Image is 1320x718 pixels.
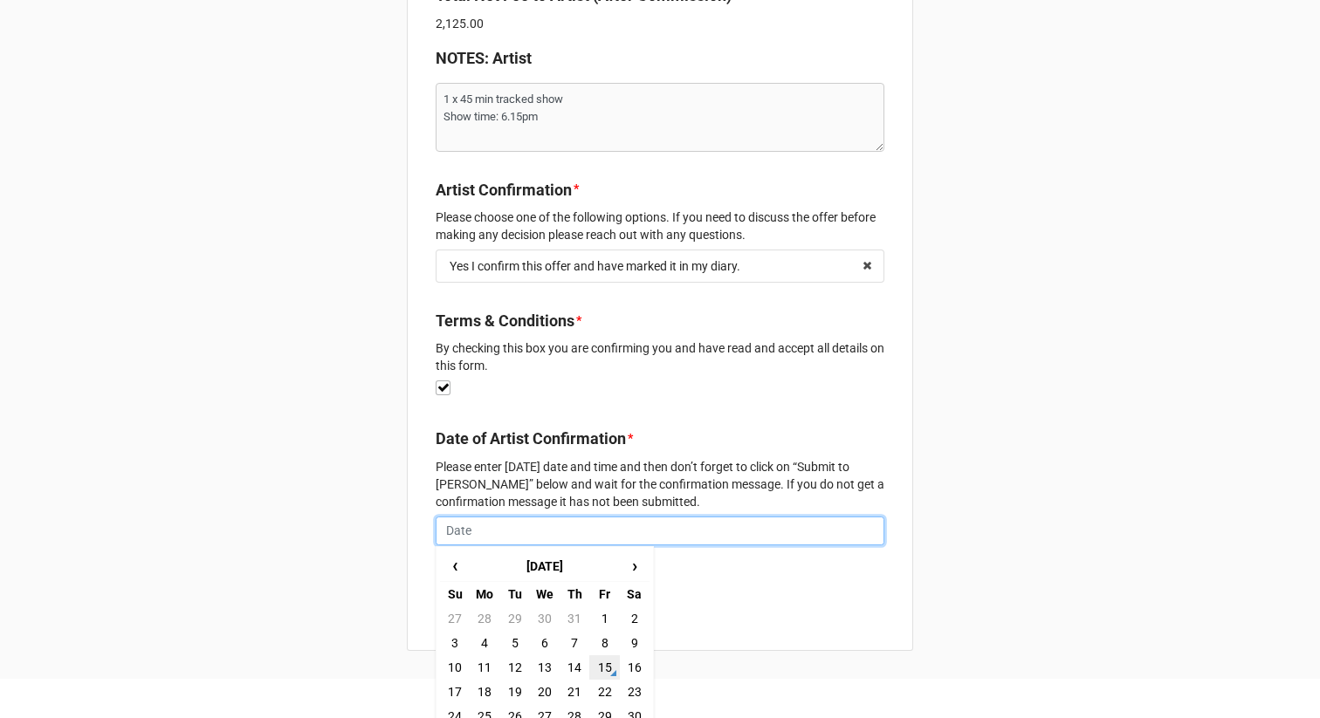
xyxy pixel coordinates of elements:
[530,582,560,606] th: We
[470,655,499,680] td: 11
[560,655,589,680] td: 14
[436,178,572,202] label: Artist Confirmation
[436,309,574,333] label: Terms & Conditions
[560,631,589,655] td: 7
[470,680,499,704] td: 18
[450,260,740,272] div: Yes I confirm this offer and have marked it in my diary.
[621,551,649,580] span: ›
[500,631,530,655] td: 5
[620,631,650,655] td: 9
[530,606,560,631] td: 30
[436,46,532,71] label: NOTES: Artist
[620,655,650,680] td: 16
[530,631,560,655] td: 6
[500,582,530,606] th: Tu
[470,550,619,582] th: [DATE]
[500,606,530,631] td: 29
[436,209,884,243] p: Please choose one of the following options. If you need to discuss the offer before making any de...
[436,516,884,546] input: Date
[436,15,884,32] p: 2,125.00
[560,680,589,704] td: 21
[440,631,470,655] td: 3
[440,655,470,680] td: 10
[441,551,469,580] span: ‹
[620,606,650,631] td: 2
[470,606,499,631] td: 28
[620,680,650,704] td: 23
[589,582,619,606] th: Fr
[440,606,470,631] td: 27
[500,680,530,704] td: 19
[560,582,589,606] th: Th
[470,582,499,606] th: Mo
[440,582,470,606] th: Su
[436,339,884,374] p: By checking this box you are confirming you and have read and accept all details on this form.
[560,606,589,631] td: 31
[530,680,560,704] td: 20
[500,655,530,680] td: 12
[436,83,884,152] textarea: 1 x 45 min tracked show Show time: 6.15pm
[436,427,626,451] label: Date of Artist Confirmation
[589,655,619,680] td: 15
[589,606,619,631] td: 1
[530,655,560,680] td: 13
[589,631,619,655] td: 8
[470,631,499,655] td: 4
[440,680,470,704] td: 17
[436,458,884,510] p: Please enter [DATE] date and time and then don’t forget to click on “Submit to [PERSON_NAME]” bel...
[620,582,650,606] th: Sa
[589,680,619,704] td: 22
